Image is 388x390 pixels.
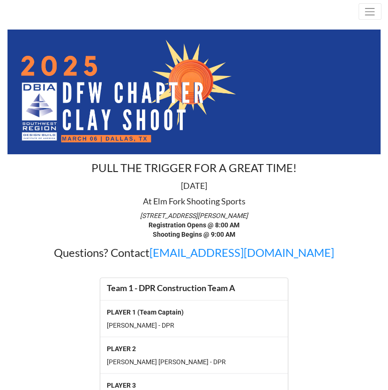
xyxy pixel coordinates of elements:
[149,246,334,259] a: [EMAIL_ADDRESS][DOMAIN_NAME]
[7,196,381,207] h3: At Elm Fork Shooting Sports
[153,231,235,238] strong: Shooting Begins @ 9:00 AM
[149,221,239,229] strong: Registration Opens @ 8:00 AM
[107,382,136,389] b: PLAYER 3
[140,212,248,219] em: [STREET_ADDRESS][PERSON_NAME]
[107,308,184,316] b: PLAYER 1 (Team Captain)
[107,345,136,352] b: PLAYER 2
[107,321,281,330] p: [PERSON_NAME] - DPR
[7,180,381,191] h3: [DATE]
[107,357,281,367] p: [PERSON_NAME] [PERSON_NAME] - DPR
[7,246,381,260] h2: Questions? Contact
[358,3,381,20] button: Toggle navigation
[7,161,381,175] h2: PULL THE TRIGGER FOR A GREAT TIME!
[107,283,281,293] div: Team 1 - DPR Construction Team A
